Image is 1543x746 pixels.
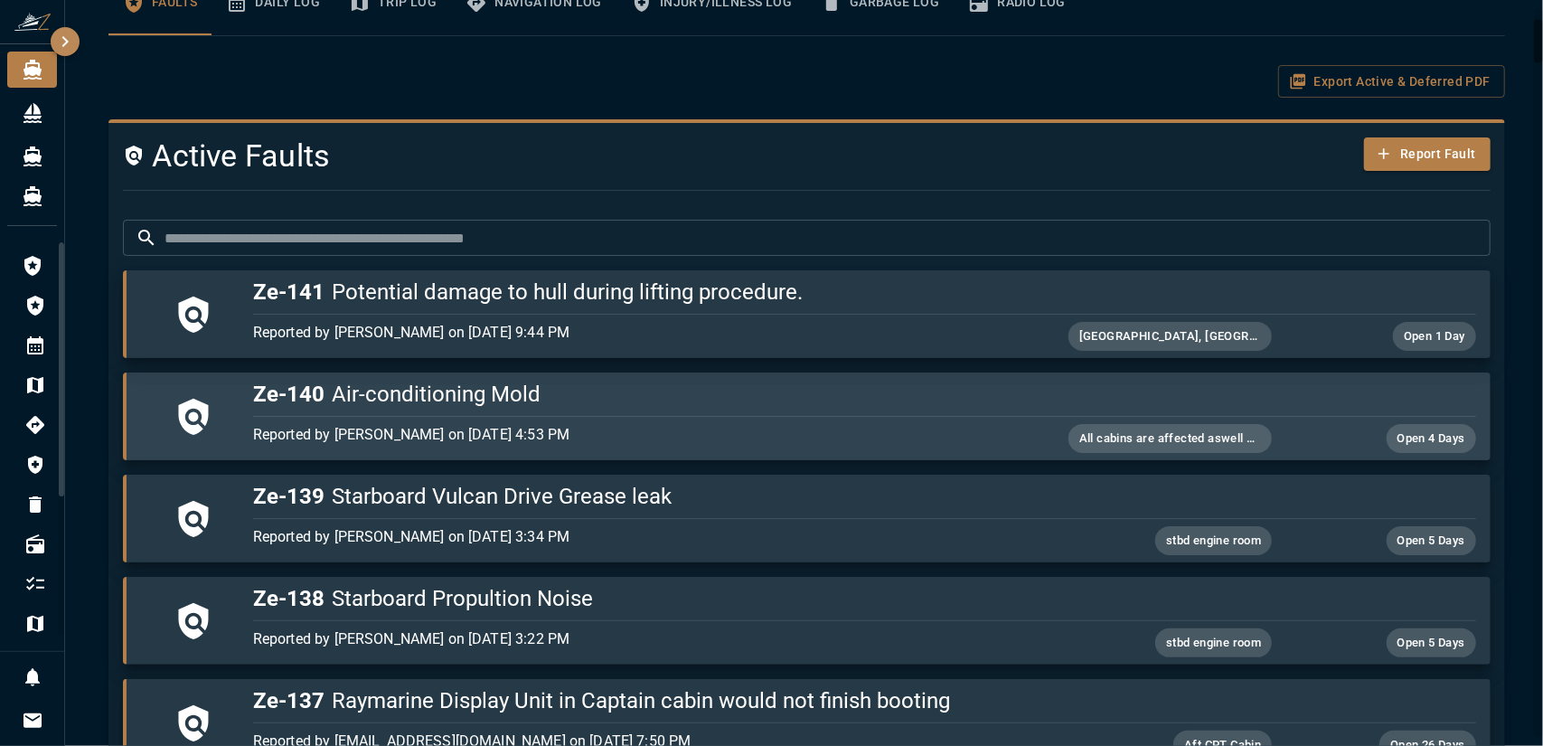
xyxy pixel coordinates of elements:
span: stbd engine room [1155,633,1272,654]
span: Ze-138 [253,586,325,611]
h5: Starboard Vulcan Drive Grease leak [253,482,1476,511]
div: Radio Log [7,526,62,562]
p: Reported by [PERSON_NAME] on [DATE] 4:53 PM [253,424,1068,446]
div: Zeahorse [7,52,57,88]
div: Injury/Illness Log [7,447,62,483]
button: Report Fault [1364,137,1491,171]
button: Invitations [14,703,51,739]
button: Notifications [14,659,51,695]
span: All cabins are affected aswell as the saloon. Bildges seem to be unaffected [1068,429,1273,449]
li: Trips [7,606,62,642]
span: Ze-139 [253,484,325,509]
p: Reported by [PERSON_NAME] on [DATE] 3:34 PM [253,526,1068,548]
div: Logbook [7,248,62,284]
span: Open 5 Days [1387,531,1476,552]
p: Reported by [PERSON_NAME] on [DATE] 9:44 PM [253,322,1068,344]
h5: Raymarine Display Unit in Captain cabin would not finish booting [253,686,1476,715]
span: Ze-140 [253,382,325,407]
button: Export Active & Deferred PDF [1278,65,1505,99]
span: Open 4 Days [1387,429,1476,449]
button: Ze-140Air-conditioning MoldReported by [PERSON_NAME] on [DATE] 4:53 PMAll cabins are affected asw... [123,373,1491,460]
p: Reported by [PERSON_NAME] on [DATE] 3:22 PM [253,628,1068,650]
div: Daily Log [7,327,62,364]
li: Tasks [7,646,62,682]
button: Ze-141Potential damage to hull during lifting procedure.Reported by [PERSON_NAME] on [DATE] 9:44 ... [123,270,1491,358]
h5: Starboard Propultion Noise [253,584,1476,613]
li: My Work [7,566,62,602]
span: Open 1 Day [1393,326,1476,347]
span: [GEOGRAPHIC_DATA], [GEOGRAPHIC_DATA] damage [1068,326,1273,347]
div: Sunreef 80 Sailing [7,178,57,214]
h5: Air-conditioning Mold [253,380,1476,409]
h5: Potential damage to hull during lifting procedure. [253,278,1476,307]
div: Trip Log [7,367,62,403]
span: Open 5 Days [1387,633,1476,654]
button: Ze-139Starboard Vulcan Drive Grease leakReported by [PERSON_NAME] on [DATE] 3:34 PMstbd engine ro... [123,475,1491,562]
div: Garbage Log [7,486,62,523]
span: Ze-137 [253,688,325,713]
span: stbd engine room [1155,531,1272,552]
div: Faults [7,288,62,324]
div: Zeahorse [7,138,57,175]
h4: Active Faults [123,137,1260,175]
div: Fleet [7,95,57,131]
div: Navigation Log [7,407,62,443]
button: Ze-138Starboard Propultion NoiseReported by [PERSON_NAME] on [DATE] 3:22 PMstbd engine roomOpen 5... [123,577,1491,665]
img: ZeaFarer Logo [14,13,51,31]
span: Ze-141 [253,279,325,305]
